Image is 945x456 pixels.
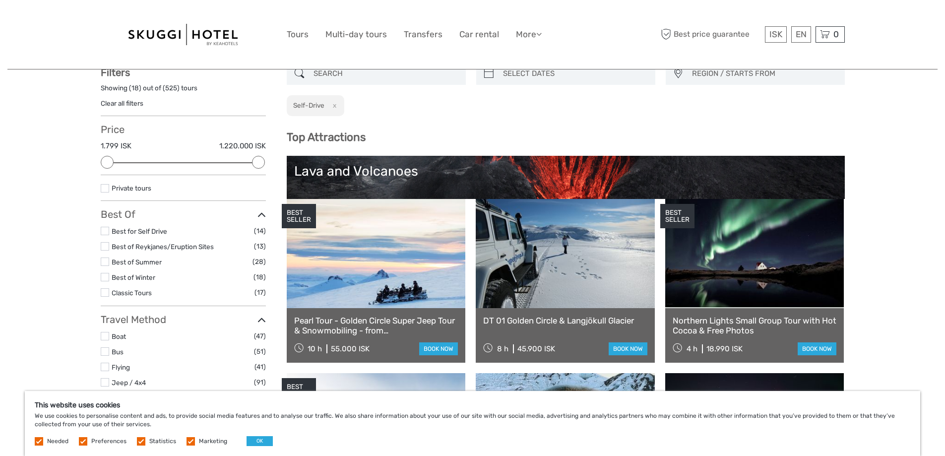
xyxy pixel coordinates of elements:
[791,26,811,43] div: EN
[112,289,152,297] a: Classic Tours
[112,227,167,235] a: Best for Self Drive
[131,83,139,93] label: 18
[253,271,266,283] span: (18)
[331,344,370,353] div: 55.000 ISK
[609,342,647,355] a: book now
[254,287,266,298] span: (17)
[687,344,697,353] span: 4 h
[112,184,151,192] a: Private tours
[660,204,694,229] div: BEST SELLER
[516,27,542,42] a: More
[497,344,508,353] span: 8 h
[419,342,458,355] a: book now
[112,379,146,387] a: Jeep / 4x4
[287,27,309,42] a: Tours
[101,124,266,135] h3: Price
[165,83,177,93] label: 525
[101,83,266,99] div: Showing ( ) out of ( ) tours
[294,316,458,336] a: Pearl Tour - Golden Circle Super Jeep Tour & Snowmobiling - from [GEOGRAPHIC_DATA]
[101,208,266,220] h3: Best Of
[517,344,555,353] div: 45.900 ISK
[219,141,266,151] label: 1.220.000 ISK
[254,377,266,388] span: (91)
[459,27,499,42] a: Car rental
[325,27,387,42] a: Multi-day tours
[287,130,366,144] b: Top Attractions
[47,437,68,446] label: Needed
[310,65,461,82] input: SEARCH
[101,66,130,78] strong: Filters
[101,314,266,326] h3: Travel Method
[499,65,650,82] input: SELECT DATES
[659,26,762,43] span: Best price guarantee
[688,65,840,82] button: REGION / STARTS FROM
[112,273,155,281] a: Best of Winter
[112,348,124,356] a: Bus
[832,29,840,39] span: 0
[91,437,126,446] label: Preferences
[247,436,273,446] button: OK
[112,243,214,251] a: Best of Reykjanes/Eruption Sites
[293,101,324,109] h2: Self-Drive
[254,241,266,252] span: (13)
[308,344,322,353] span: 10 h
[483,316,647,326] a: DT 01 Golden Circle & Langjökull Glacier
[326,100,339,111] button: x
[254,225,266,237] span: (14)
[254,346,266,357] span: (51)
[282,204,316,229] div: BEST SELLER
[35,401,910,409] h5: This website uses cookies
[149,437,176,446] label: Statistics
[25,391,920,456] div: We use cookies to personalise content and ads, to provide social media features and to analyse ou...
[252,256,266,267] span: (28)
[769,29,782,39] span: ISK
[282,378,316,403] div: BEST SELLER
[254,361,266,373] span: (41)
[128,24,238,45] img: 99-664e38a9-d6be-41bb-8ec6-841708cbc997_logo_big.jpg
[294,163,837,233] a: Lava and Volcanoes
[101,99,143,107] a: Clear all filters
[294,163,837,179] div: Lava and Volcanoes
[673,316,837,336] a: Northern Lights Small Group Tour with Hot Cocoa & Free Photos
[199,437,227,446] label: Marketing
[101,141,131,151] label: 1.799 ISK
[112,258,162,266] a: Best of Summer
[112,332,126,340] a: Boat
[798,342,836,355] a: book now
[254,330,266,342] span: (47)
[404,27,442,42] a: Transfers
[112,363,130,371] a: Flying
[706,344,743,353] div: 18.990 ISK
